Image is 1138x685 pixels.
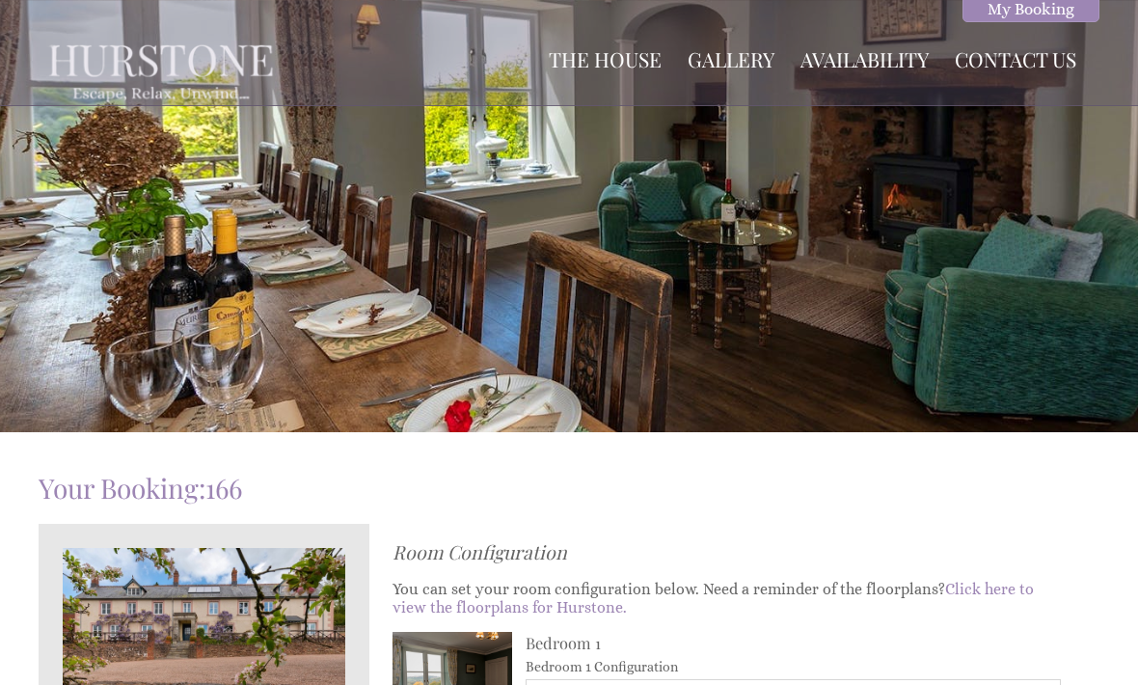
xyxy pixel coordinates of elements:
a: Your Booking: [39,470,205,506]
img: Hurstone [27,14,295,122]
label: Bedroom 1 Configuration [526,659,1061,674]
p: You can set your room configuration below. Need a reminder of the floorplans? [393,580,1061,616]
h2: Room Configuration [393,539,1061,564]
a: Click here to view the floorplans for Hurstone. [393,580,1034,616]
a: Contact Us [955,45,1076,72]
h1: 166 [39,470,1076,506]
h3: Bedroom 1 [526,632,1061,653]
a: Availability [800,45,929,72]
a: Gallery [688,45,774,72]
a: The House [549,45,662,72]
